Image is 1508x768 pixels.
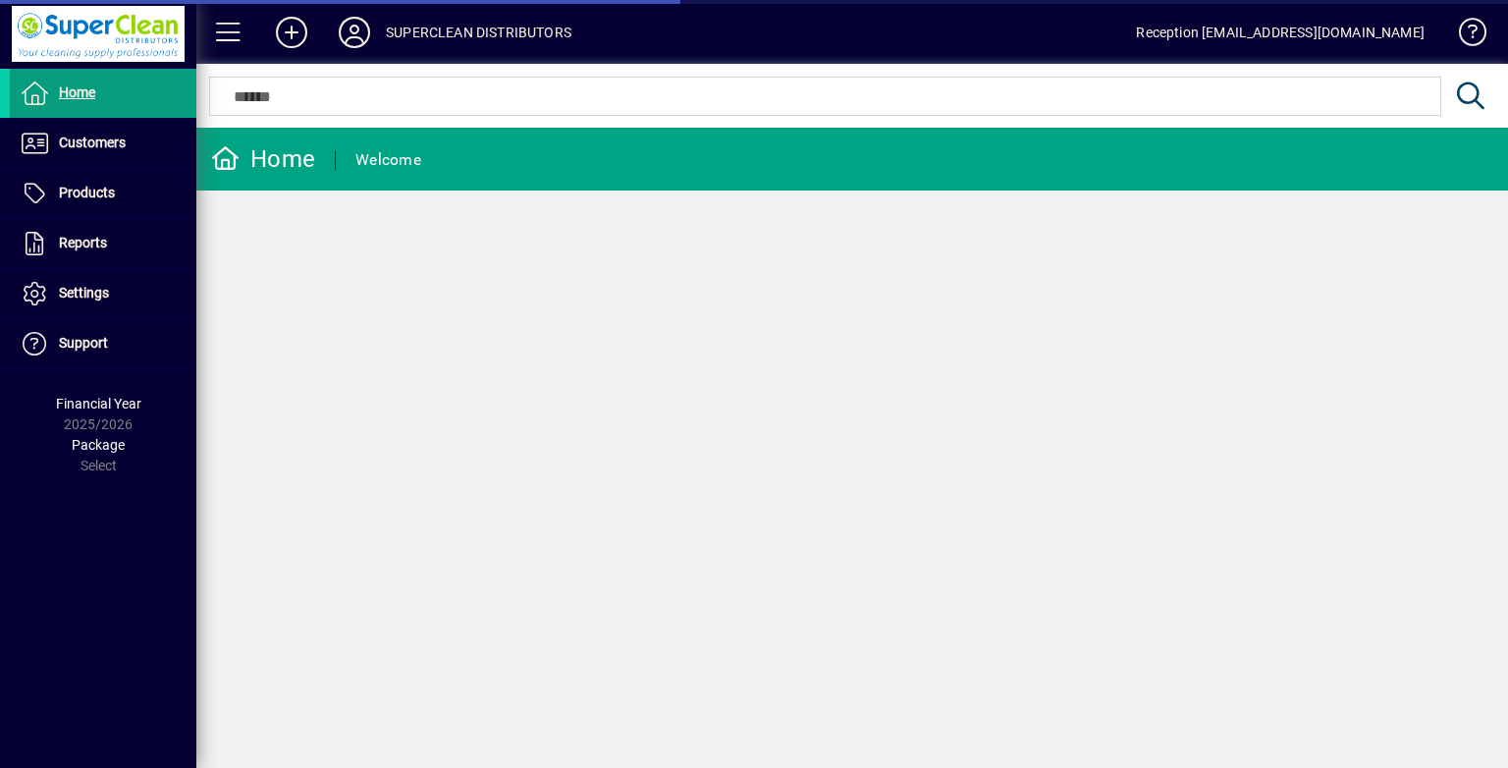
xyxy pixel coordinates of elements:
div: Reception [EMAIL_ADDRESS][DOMAIN_NAME] [1136,17,1425,48]
div: Welcome [355,144,421,176]
div: Home [211,143,315,175]
span: Settings [59,285,109,301]
a: Products [10,169,196,218]
a: Support [10,319,196,368]
span: Financial Year [56,396,141,411]
a: Customers [10,119,196,168]
span: Products [59,185,115,200]
span: Support [59,335,108,351]
span: Reports [59,235,107,250]
button: Profile [323,15,386,50]
button: Add [260,15,323,50]
a: Settings [10,269,196,318]
span: Home [59,84,95,100]
span: Customers [59,135,126,150]
span: Package [72,437,125,453]
a: Reports [10,219,196,268]
div: SUPERCLEAN DISTRIBUTORS [386,17,571,48]
a: Knowledge Base [1444,4,1483,68]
